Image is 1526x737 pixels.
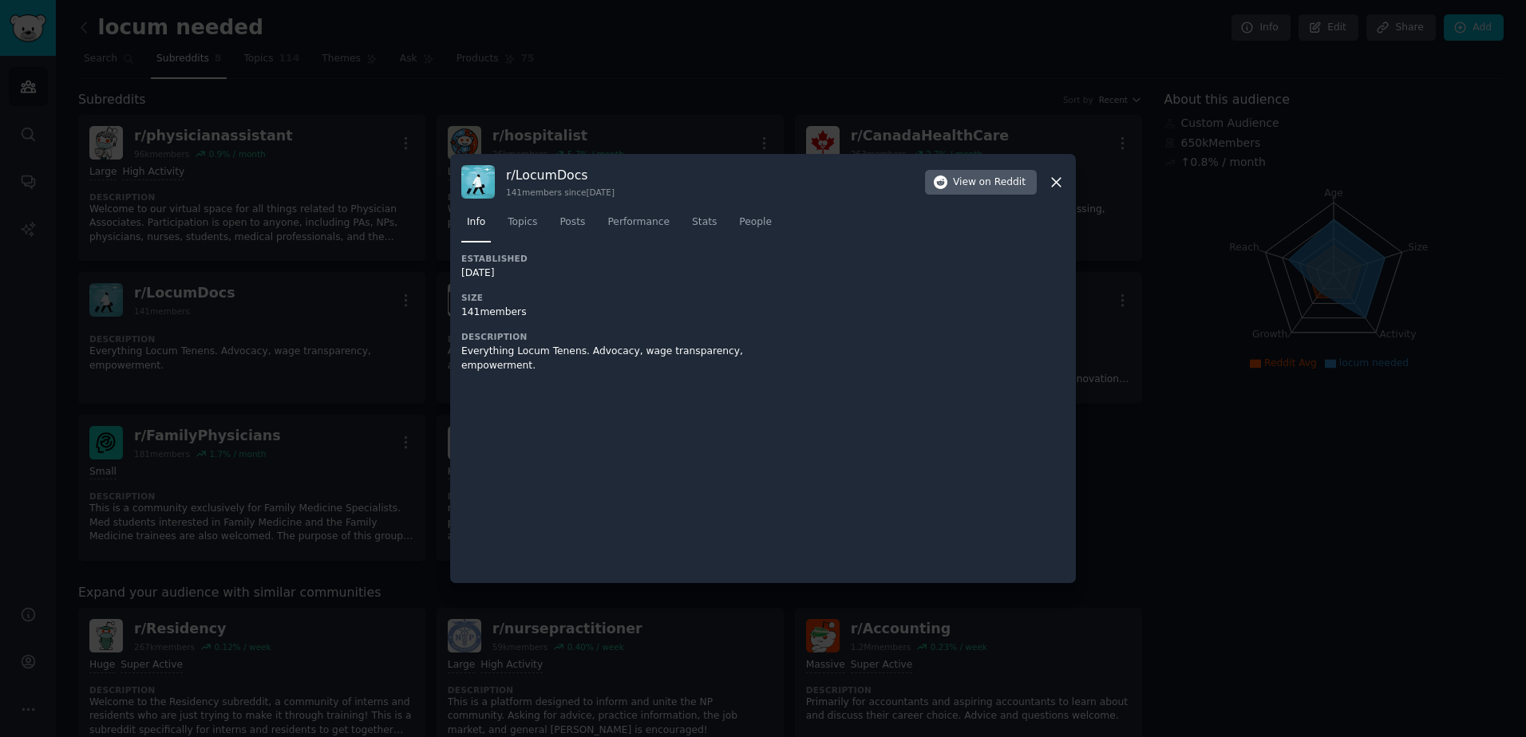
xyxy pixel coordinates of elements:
a: Info [461,210,491,242]
a: People [733,210,777,242]
span: on Reddit [979,175,1026,190]
div: 141 members since [DATE] [506,187,615,198]
span: Performance [607,215,670,230]
span: Info [467,215,485,230]
div: 141 members [461,305,763,320]
div: [DATE] [461,266,763,281]
h3: Established [461,253,763,264]
span: Posts [559,215,585,230]
span: Topics [508,215,537,230]
span: People [739,215,772,230]
a: Stats [686,210,722,242]
a: Topics [502,210,543,242]
h3: Description [461,331,763,342]
button: Viewon Reddit [925,170,1037,195]
h3: Size [461,292,763,303]
span: View [953,175,1026,190]
div: Everything Locum Tenens. Advocacy, wage transparency, empowerment. [461,345,763,372]
span: Stats [692,215,717,230]
img: LocumDocs [461,165,495,199]
a: Posts [554,210,591,242]
a: Performance [602,210,675,242]
h3: r/ LocumDocs [506,167,615,183]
